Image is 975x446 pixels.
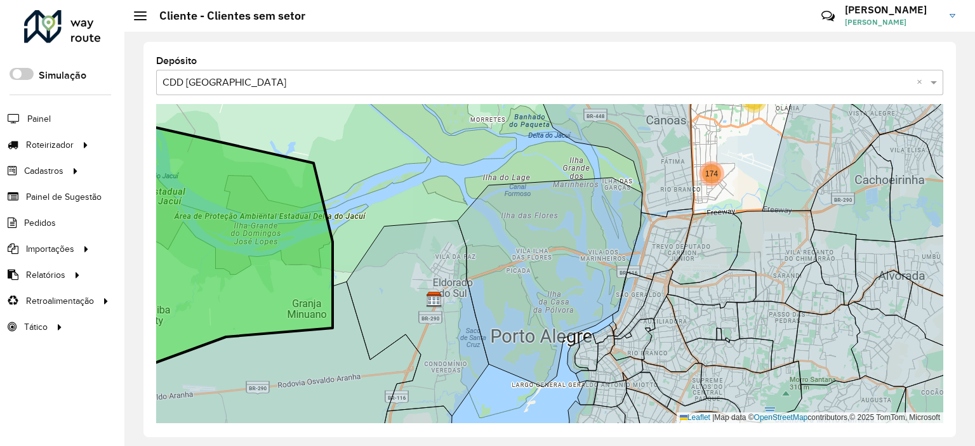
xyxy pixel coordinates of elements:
span: Clear all [917,75,927,90]
span: Importações [26,242,74,256]
span: | [712,413,714,422]
span: Relatórios [26,268,65,282]
span: Painel de Sugestão [26,190,102,204]
span: 174 [705,169,718,178]
span: Cadastros [24,164,63,178]
div: 93 [741,88,767,113]
a: Contato Rápido [814,3,842,30]
h2: Cliente - Clientes sem setor [147,9,305,23]
label: Depósito [156,53,197,69]
div: Map data © contributors,© 2025 TomTom, Microsoft [677,412,943,423]
a: OpenStreetMap [754,413,808,422]
a: Leaflet [680,413,710,422]
span: [PERSON_NAME] [845,16,940,28]
span: Tático [24,320,48,334]
span: Pedidos [24,216,56,230]
label: Simulação [39,68,86,83]
span: 93 [750,96,758,105]
span: Retroalimentação [26,294,94,308]
div: 174 [699,161,724,187]
span: Painel [27,112,51,126]
span: Roteirizador [26,138,74,152]
h3: [PERSON_NAME] [845,4,940,16]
